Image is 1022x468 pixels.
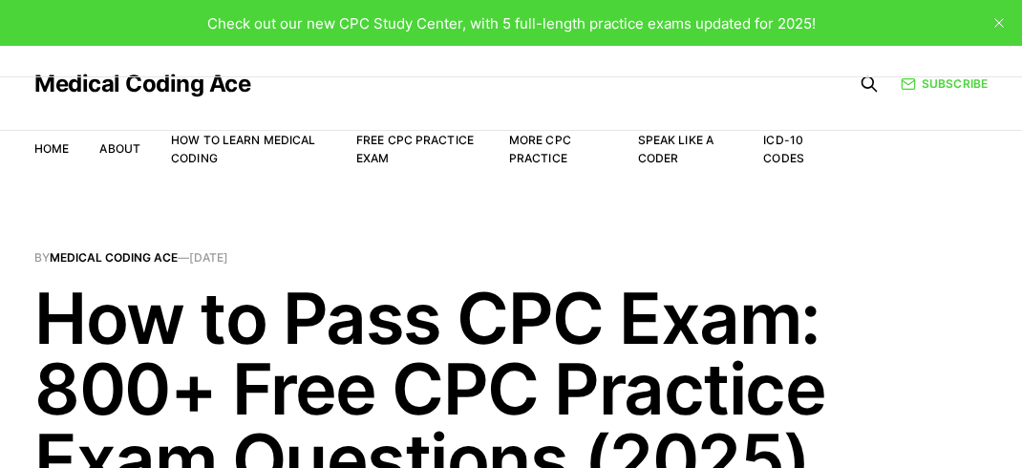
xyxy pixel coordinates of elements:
a: Free CPC Practice Exam [356,133,474,165]
a: How to Learn Medical Coding [171,133,315,165]
a: Medical Coding Ace [34,73,250,96]
a: Subscribe [901,74,988,93]
a: Medical Coding Ace [50,250,178,265]
iframe: portal-trigger [711,374,1022,468]
button: close [984,8,1014,38]
a: ICD-10 Codes [763,133,804,165]
a: Speak Like a Coder [638,133,713,165]
a: Home [34,141,69,156]
span: Check out our new CPC Study Center, with 5 full-length practice exams updated for 2025! [207,14,816,32]
a: More CPC Practice [509,133,571,165]
time: [DATE] [189,250,228,265]
span: By — [34,252,988,264]
a: About [99,141,140,156]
